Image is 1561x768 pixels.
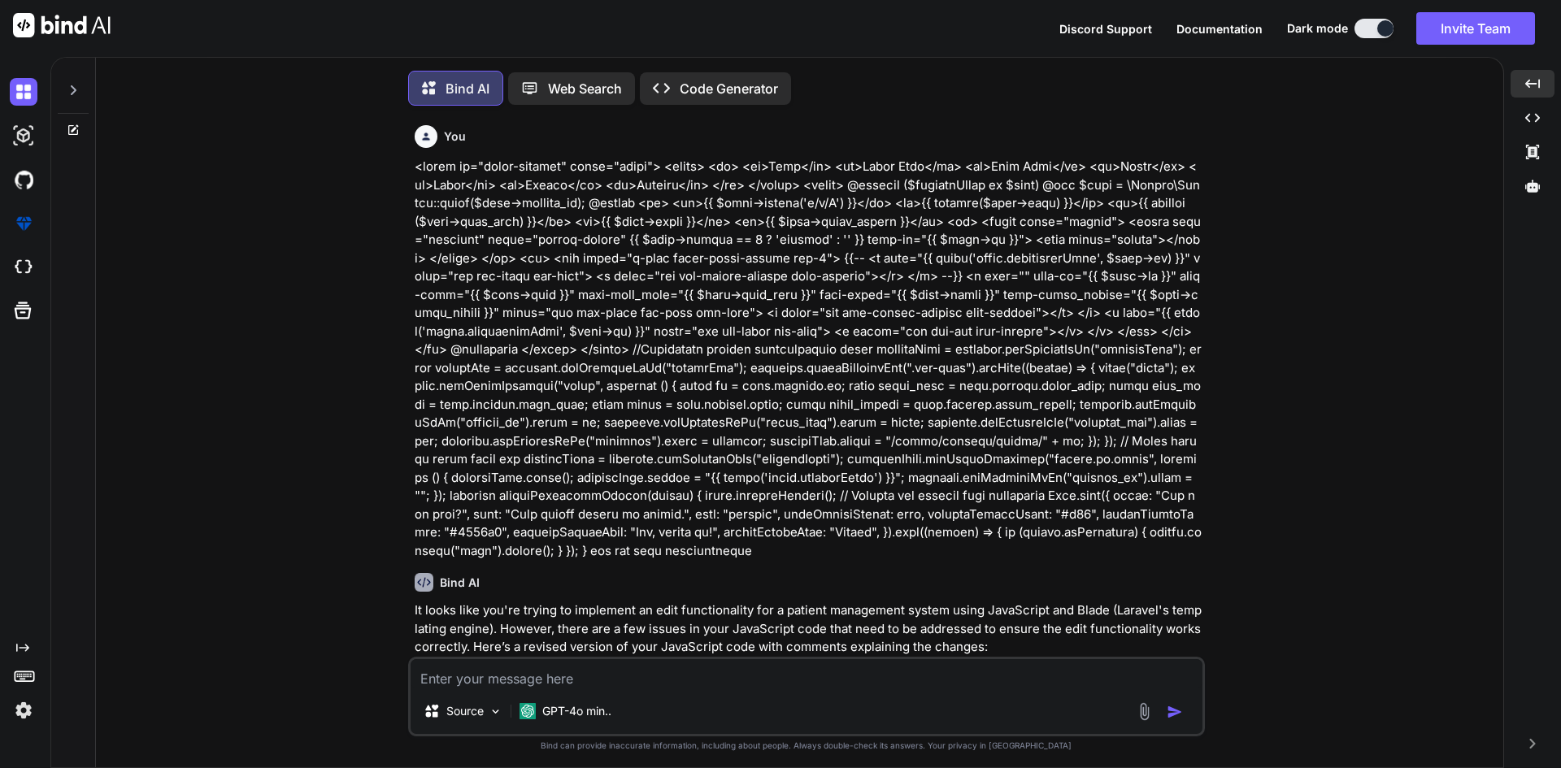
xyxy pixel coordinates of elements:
[415,601,1202,657] p: It looks like you're trying to implement an edit functionality for a patient management system us...
[446,79,489,98] p: Bind AI
[415,158,1202,560] p: <lorem ip="dolor-sitamet" conse="adipi"> <elits> <do> <ei>Temp</in> <ut>Labor Etdo</ma> <al>Enim ...
[1059,20,1152,37] button: Discord Support
[10,210,37,237] img: premium
[10,254,37,281] img: cloudideIcon
[408,740,1205,752] p: Bind can provide inaccurate information, including about people. Always double-check its answers....
[680,79,778,98] p: Code Generator
[10,122,37,150] img: darkAi-studio
[548,79,622,98] p: Web Search
[1167,704,1183,720] img: icon
[489,705,502,718] img: Pick Models
[10,78,37,106] img: darkChat
[520,703,536,719] img: GPT-4o mini
[1416,12,1535,45] button: Invite Team
[444,128,466,145] h6: You
[10,696,37,724] img: settings
[1176,20,1263,37] button: Documentation
[1135,702,1154,721] img: attachment
[10,166,37,193] img: githubDark
[13,13,111,37] img: Bind AI
[1176,22,1263,36] span: Documentation
[446,703,484,719] p: Source
[542,703,611,719] p: GPT-4o min..
[1059,22,1152,36] span: Discord Support
[1287,20,1348,37] span: Dark mode
[440,575,480,591] h6: Bind AI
